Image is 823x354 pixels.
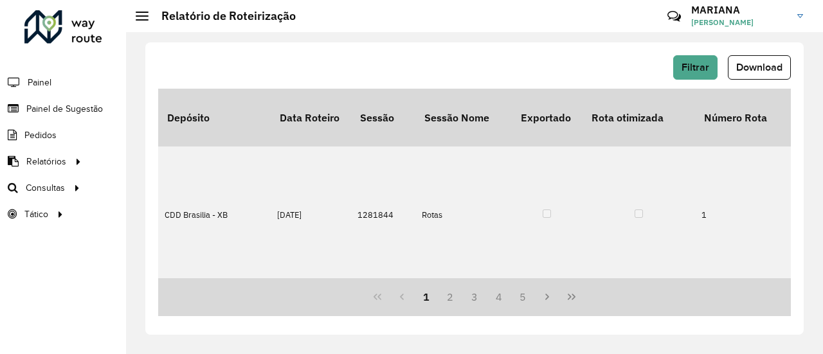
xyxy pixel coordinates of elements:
button: 5 [511,285,536,309]
span: Tático [24,208,48,221]
span: Pedidos [24,128,57,142]
th: Sessão Nome [415,89,512,146]
th: Número Rota [695,89,791,146]
button: Last Page [559,285,584,309]
td: 1 [695,146,791,283]
span: Filtrar [682,62,709,73]
span: Painel de Sugestão [26,102,103,116]
h2: Relatório de Roteirização [149,9,296,23]
h3: MARIANA [691,4,788,16]
button: Filtrar [673,55,718,80]
th: Sessão [351,89,415,146]
td: CDD Brasilia - XB [158,146,271,283]
button: 2 [438,285,462,309]
button: Next Page [535,285,559,309]
button: 3 [462,285,487,309]
td: 1281844 [351,146,415,283]
th: Data Roteiro [271,89,351,146]
th: Exportado [512,89,583,146]
button: Download [728,55,791,80]
td: Rotas [415,146,512,283]
span: Download [736,62,782,73]
td: [DATE] [271,146,351,283]
span: Relatórios [26,155,66,168]
span: Painel [28,76,51,89]
button: 1 [414,285,439,309]
th: Depósito [158,89,271,146]
span: [PERSON_NAME] [691,17,788,28]
th: Rota otimizada [583,89,695,146]
a: Contato Rápido [660,3,688,30]
button: 4 [487,285,511,309]
span: Consultas [26,181,65,195]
